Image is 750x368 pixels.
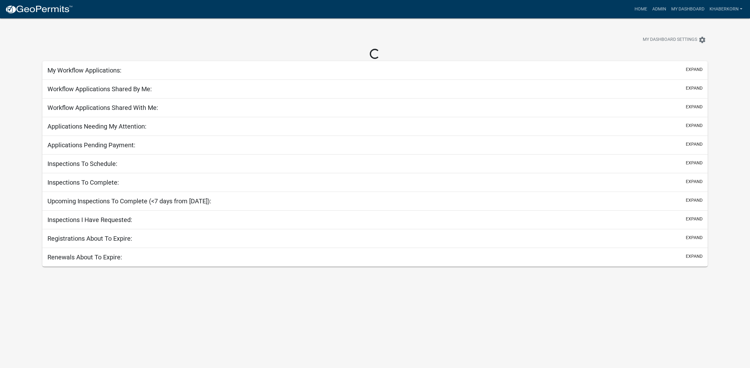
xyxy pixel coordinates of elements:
i: settings [698,36,706,44]
button: expand [686,178,703,185]
h5: Inspections I Have Requested: [47,216,132,224]
h5: My Workflow Applications: [47,67,121,74]
a: Admin [650,3,669,15]
a: Home [632,3,650,15]
button: expand [686,216,703,222]
button: expand [686,122,703,129]
h5: Workflow Applications Shared With Me: [47,104,158,111]
button: expand [686,160,703,166]
h5: Renewals About To Expire: [47,253,122,261]
button: My Dashboard Settingssettings [638,34,711,46]
h5: Applications Pending Payment: [47,141,135,149]
button: expand [686,85,703,92]
button: expand [686,104,703,110]
h5: Inspections To Schedule: [47,160,117,168]
span: My Dashboard Settings [643,36,697,44]
h5: Workflow Applications Shared By Me: [47,85,152,93]
h5: Upcoming Inspections To Complete (<7 days from [DATE]): [47,197,211,205]
a: khaberkorn [707,3,745,15]
a: My Dashboard [669,3,707,15]
button: expand [686,66,703,73]
button: expand [686,253,703,260]
button: expand [686,197,703,204]
h5: Inspections To Complete: [47,179,119,186]
h5: Registrations About To Expire: [47,235,132,242]
button: expand [686,141,703,148]
h5: Applications Needing My Attention: [47,123,146,130]
button: expand [686,234,703,241]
